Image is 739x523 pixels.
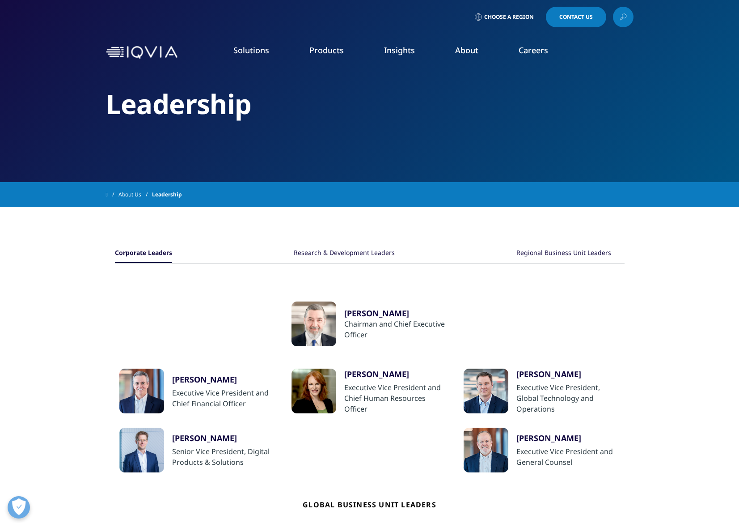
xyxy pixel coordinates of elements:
button: Open Preferences [8,496,30,519]
div: Executive Vice President and General Counsel [516,446,620,468]
div: [PERSON_NAME] [516,369,620,379]
nav: Primary [181,31,633,73]
span: Contact Us [559,14,593,20]
span: Choose a Region [484,13,534,21]
div: [PERSON_NAME] [172,374,276,385]
button: Regional Business Unit Leaders [516,244,611,263]
div: Chairman and Chief Executive Officer [344,319,448,340]
h2: Leadership [106,87,633,121]
a: [PERSON_NAME] [516,433,620,446]
a: Solutions [233,45,269,55]
span: Leadership [152,187,182,203]
a: About [455,45,478,55]
a: [PERSON_NAME] [172,433,276,446]
a: Contact Us [546,7,606,27]
div: Senior Vice President, Digital Products & Solutions [172,446,276,468]
a: Insights [384,45,415,55]
a: About Us [118,187,152,203]
a: [PERSON_NAME] [516,369,620,382]
div: [PERSON_NAME] [172,433,276,443]
div: [PERSON_NAME] [516,433,620,443]
a: [PERSON_NAME] [344,369,448,382]
div: Executive Vice President, Global Technology and Operations [516,382,620,414]
a: Careers [519,45,548,55]
div: Executive Vice President and Chief Human Resources Officer [344,382,448,414]
button: Corporate Leaders [115,244,172,263]
a: [PERSON_NAME] [172,374,276,387]
a: Products [309,45,344,55]
button: Research & Development Leaders [294,244,395,263]
a: [PERSON_NAME] [344,308,448,319]
img: IQVIA Healthcare Information Technology and Pharma Clinical Research Company [106,46,177,59]
div: Executive Vice President and Chief Financial Officer [172,387,276,409]
div: [PERSON_NAME] [344,369,448,379]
